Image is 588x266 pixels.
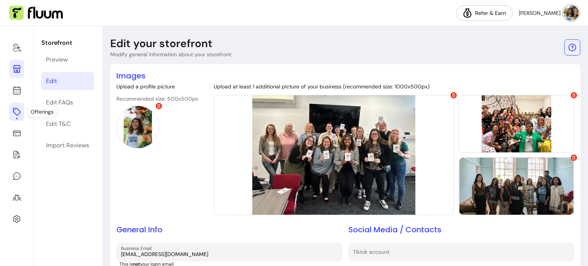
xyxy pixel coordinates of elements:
a: Home [9,38,24,57]
a: Clients [9,188,24,207]
p: Modify general information about your storefront [110,51,231,58]
a: Calendar [9,81,24,100]
div: Profile picture [116,106,159,149]
img: https://d22cr2pskkweo8.cloudfront.net/b388ca93-3743-4a75-939d-f296fb11964f [117,106,159,148]
a: Storefront [9,60,24,78]
h2: Social Media / Contacts [348,224,574,235]
button: avatar[PERSON_NAME] [519,5,579,21]
a: Offerings [9,103,24,121]
input: Business Email [121,250,338,258]
div: Provider image 2 [459,95,574,153]
img: https://d22cr2pskkweo8.cloudfront.net/c65162d3-0478-4974-b875-508dec15ee30 [214,95,454,215]
div: Edit [46,77,57,86]
input: Tiktok account [353,250,570,258]
p: Upload a profile picture [116,83,198,90]
div: Provider image 3 [459,157,574,215]
div: Offerings [27,106,57,117]
div: Provider image 1 [214,95,454,215]
p: Upload at least 1 additional picture of your business (recommended size: 1000x500px) [214,83,574,90]
img: https://d22cr2pskkweo8.cloudfront.net/ca084f2b-5bcf-4a49-be87-88607970d6aa [459,158,574,215]
a: Import Reviews [41,136,94,155]
img: avatar [563,5,579,21]
h2: Images [116,70,574,81]
h2: General Info [116,224,342,235]
div: Import Reviews [46,141,89,150]
p: Storefront [41,38,94,47]
span: [PERSON_NAME] [519,9,560,17]
div: Edit T&C [46,119,70,129]
a: Edit T&C [41,115,94,133]
div: Preview [46,55,68,64]
a: Forms [9,145,24,164]
p: Edit your storefront [110,37,212,51]
p: Recommended size: 500x500px [116,95,198,103]
a: Edit FAQs [41,93,94,112]
img: Fluum Logo [9,6,63,20]
a: Refer & Earn [456,5,513,21]
a: Sales [9,124,24,142]
a: Preview [41,51,94,69]
a: Edit [41,72,94,90]
a: Settings [9,210,24,228]
a: My Messages [9,167,24,185]
img: https://d22cr2pskkweo8.cloudfront.net/db24e031-d22b-4d5d-b2ba-ac6b64ee0bcd [459,95,574,152]
div: Edit FAQs [46,98,73,107]
label: Business Email [121,245,154,251]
